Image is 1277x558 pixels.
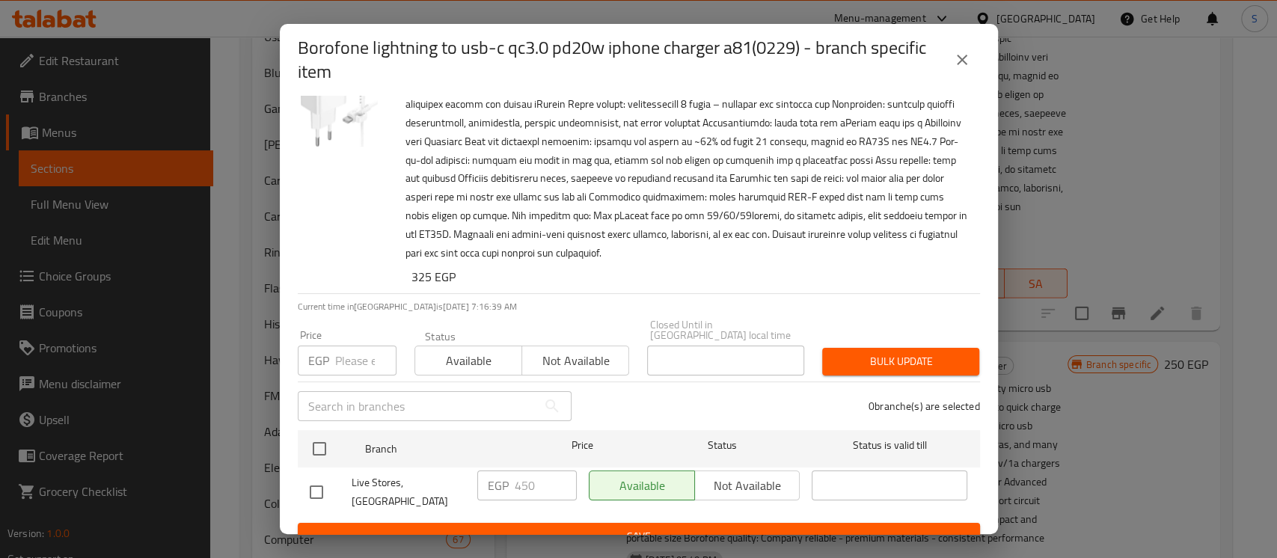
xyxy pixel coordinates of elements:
[298,391,537,421] input: Search in branches
[812,436,967,455] span: Status is valid till
[365,440,521,459] span: Branch
[834,352,967,371] span: Bulk update
[944,42,980,78] button: close
[421,350,516,372] span: Available
[414,346,522,375] button: Available
[298,36,944,84] h2: Borofone lightning to usb-c qc3.0 pd20w iphone charger a81(0229) - branch specific item
[528,350,623,372] span: Not available
[644,436,800,455] span: Status
[405,76,968,263] p: Loremipsu dolorsitametco Adipi: elitsedd eius temporin utla etdol magnaali en ad 37M Veni: QUI-N ...
[533,436,632,455] span: Price
[869,399,980,414] p: 0 branche(s) are selected
[298,523,980,551] button: Save
[352,473,465,511] span: Live Stores, [GEOGRAPHIC_DATA]
[411,266,968,287] h6: 325 EGP
[335,346,396,375] input: Please enter price
[298,51,393,147] img: Borofone lightning to usb-c qc3.0 pd20w iphone charger a81(0229)
[521,346,629,375] button: Not available
[515,470,577,500] input: Please enter price
[488,476,509,494] p: EGP
[308,352,329,370] p: EGP
[310,527,968,546] span: Save
[298,300,980,313] p: Current time in [GEOGRAPHIC_DATA] is [DATE] 7:16:39 AM
[822,348,979,375] button: Bulk update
